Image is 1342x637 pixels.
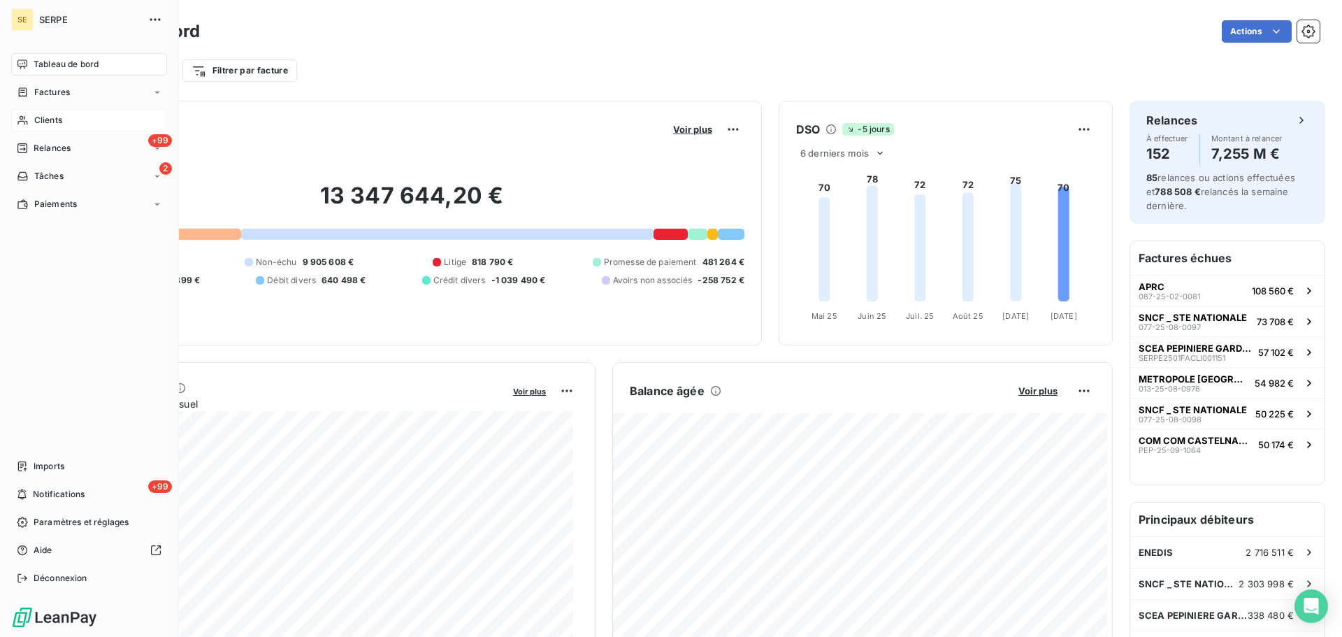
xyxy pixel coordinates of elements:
span: SERPE2501FACLI001151 [1139,354,1225,362]
span: SCEA PEPINIERE GARDOISE [1139,343,1253,354]
span: SNCF _ STE NATIONALE [1139,578,1239,589]
span: Paiements [34,198,77,210]
span: +99 [148,134,172,147]
span: Crédit divers [433,274,486,287]
span: APRC [1139,281,1164,292]
span: SNCF _ STE NATIONALE [1139,404,1247,415]
button: METROPOLE [GEOGRAPHIC_DATA]013-25-08-097654 982 € [1130,367,1325,398]
span: Litige [444,256,466,269]
span: SNCF _ STE NATIONALE [1139,312,1247,323]
span: 2 303 998 € [1239,578,1294,589]
span: 54 982 € [1255,378,1294,389]
h4: 7,255 M € [1211,143,1283,165]
span: Débit divers [267,274,316,287]
span: 85 [1146,172,1157,183]
span: -5 jours [842,123,893,136]
span: Notifications [33,488,85,501]
tspan: [DATE] [1051,311,1077,321]
button: APRC087-25-02-0081108 560 € [1130,275,1325,306]
span: 481 264 € [702,256,744,269]
tspan: Juin 25 [858,311,886,321]
div: Open Intercom Messenger [1294,589,1328,623]
span: 50 225 € [1255,408,1294,420]
span: 338 480 € [1248,610,1294,621]
tspan: Juil. 25 [906,311,934,321]
span: +99 [148,480,172,493]
span: Tableau de bord [34,58,99,71]
h6: Balance âgée [630,382,705,399]
span: SERPE [39,14,140,25]
span: COM COM CASTELNAUDARY [1139,435,1253,446]
button: SCEA PEPINIERE GARDOISESERPE2501FACLI00115157 102 € [1130,336,1325,367]
span: Non-échu [256,256,296,269]
span: 6 derniers mois [800,148,869,159]
span: relances ou actions effectuées et relancés la semaine dernière. [1146,172,1295,211]
img: Logo LeanPay [11,606,98,629]
span: Voir plus [673,124,712,135]
button: Voir plus [1014,385,1062,397]
span: 73 708 € [1257,316,1294,327]
span: 818 790 € [472,256,513,269]
button: SNCF _ STE NATIONALE077-25-08-009850 225 € [1130,398,1325,429]
span: PEP-25-09-1064 [1139,446,1201,455]
span: Voir plus [1018,385,1058,396]
span: -258 752 € [698,274,744,287]
button: SNCF _ STE NATIONALE077-25-08-009773 708 € [1130,306,1325,336]
span: Promesse de paiement [604,256,697,269]
span: Montant à relancer [1211,134,1283,143]
span: 50 174 € [1258,439,1294,450]
span: SCEA PEPINIERE GARDOISE [1139,610,1248,621]
span: À effectuer [1146,134,1188,143]
h6: Factures échues [1130,241,1325,275]
h4: 152 [1146,143,1188,165]
h6: Relances [1146,112,1197,129]
a: Aide [11,539,167,561]
span: Tâches [34,170,64,182]
span: Clients [34,114,62,127]
span: -1 039 490 € [491,274,546,287]
span: 108 560 € [1252,285,1294,296]
span: Voir plus [513,387,546,396]
span: 9 905 608 € [303,256,354,269]
tspan: [DATE] [1002,311,1029,321]
button: COM COM CASTELNAUDARYPEP-25-09-106450 174 € [1130,429,1325,459]
span: 087-25-02-0081 [1139,292,1200,301]
span: 788 508 € [1155,186,1200,197]
h6: Principaux débiteurs [1130,503,1325,536]
span: Avoirs non associés [613,274,693,287]
span: 2 [159,162,172,175]
span: Déconnexion [34,572,87,585]
span: 077-25-08-0097 [1139,323,1201,331]
h6: DSO [796,121,820,138]
button: Filtrer par facture [182,59,297,82]
span: 640 498 € [322,274,366,287]
tspan: Mai 25 [811,311,837,321]
span: METROPOLE [GEOGRAPHIC_DATA] [1139,373,1249,385]
div: SE [11,8,34,31]
tspan: Août 25 [953,311,983,321]
h2: 13 347 644,20 € [79,182,744,224]
span: 57 102 € [1258,347,1294,358]
span: Relances [34,142,71,155]
span: Paramètres et réglages [34,516,129,529]
span: Aide [34,544,52,557]
span: Imports [34,460,64,473]
span: ENEDIS [1139,547,1173,558]
span: 077-25-08-0098 [1139,415,1202,424]
span: Factures [34,86,70,99]
button: Voir plus [669,123,716,136]
button: Actions [1222,20,1292,43]
span: Chiffre d'affaires mensuel [79,396,503,411]
span: 013-25-08-0976 [1139,385,1200,393]
button: Voir plus [509,385,550,397]
span: 2 716 511 € [1246,547,1294,558]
